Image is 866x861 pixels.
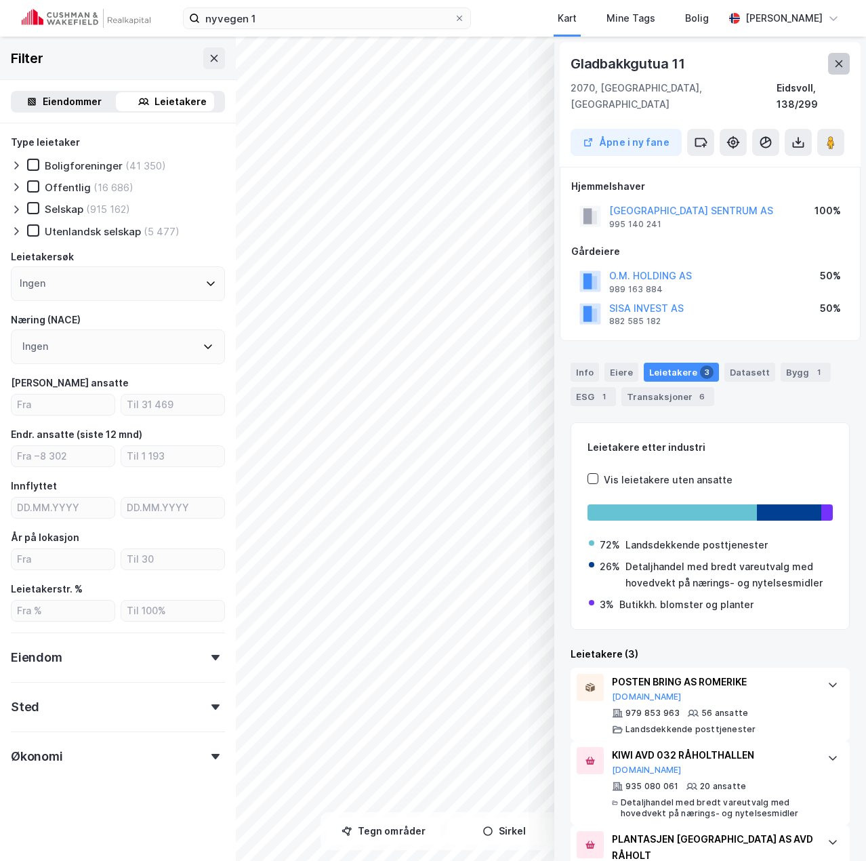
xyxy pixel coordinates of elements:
div: Landsdekkende posttjenester [625,537,768,553]
div: Innflyttet [11,478,57,494]
button: Sirkel [447,818,562,845]
input: DD.MM.YYYY [12,498,115,518]
div: Bolig [685,10,709,26]
div: Leietakersøk [11,249,74,265]
div: 20 ansatte [700,781,746,792]
div: (16 686) [94,181,133,194]
input: DD.MM.YYYY [121,498,224,518]
div: [PERSON_NAME] ansatte [11,375,129,391]
div: Butikkh. blomster og planter [619,597,754,613]
div: Økonomi [11,748,63,765]
div: 989 163 884 [609,284,663,295]
div: 935 080 061 [625,781,678,792]
input: Søk på adresse, matrikkel, gårdeiere, leietakere eller personer [200,8,454,28]
div: Sted [11,699,39,715]
div: 2070, [GEOGRAPHIC_DATA], [GEOGRAPHIC_DATA] [571,80,777,113]
div: Mine Tags [606,10,655,26]
button: Åpne i ny fane [571,129,682,156]
div: 3 [700,365,714,379]
div: KIWI AVD 032 RÅHOLTHALLEN [612,747,814,763]
button: [DOMAIN_NAME] [612,692,682,702]
div: Datasett [724,363,775,382]
div: 1 [597,390,611,403]
div: Utenlandsk selskap [45,225,141,238]
div: Kart [558,10,577,26]
div: Filter [11,47,43,69]
div: År på lokasjon [11,529,79,546]
div: POSTEN BRING AS ROMERIKE [612,674,814,690]
div: Boligforeninger [45,159,123,172]
input: Til 1 193 [121,446,224,466]
div: 1 [812,365,825,379]
div: Offentlig [45,181,91,194]
div: 995 140 241 [609,219,661,230]
div: Detaljhandel med bredt vareutvalg med hovedvekt på nærings- og nytelsesmidler [625,559,831,591]
div: [PERSON_NAME] [745,10,823,26]
div: Eidsvoll, 138/299 [777,80,850,113]
div: Gårdeiere [571,243,849,260]
input: Fra [12,395,115,415]
div: 100% [815,203,841,219]
div: (41 350) [125,159,166,172]
input: Fra [12,549,115,569]
div: Leietakere [644,363,719,382]
div: ESG [571,387,616,406]
input: Til 31 469 [121,395,224,415]
div: 3% [600,597,614,613]
div: Leietakere etter industri [587,439,833,456]
div: 6 [695,390,709,403]
div: 50% [820,268,841,284]
div: Type leietaker [11,134,80,151]
button: Tegn områder [326,818,441,845]
div: 26% [600,559,620,575]
div: Eiendom [11,649,62,666]
div: (5 477) [144,225,180,238]
div: Transaksjoner [621,387,714,406]
div: Leietakere (3) [571,646,850,662]
div: 50% [820,300,841,317]
div: (915 162) [86,203,130,216]
input: Fra −8 302 [12,446,115,466]
iframe: Chat Widget [798,796,866,861]
div: 72% [600,537,620,553]
div: Eiere [604,363,638,382]
input: Til 100% [121,601,224,621]
div: Leietakerstr. % [11,581,83,597]
img: cushman-wakefield-realkapital-logo.202ea83816669bd177139c58696a8fa1.svg [22,9,150,28]
div: Landsdekkende posttjenester [625,724,756,735]
div: Ingen [20,275,45,292]
div: 882 585 182 [609,316,661,327]
div: Ingen [22,338,48,355]
div: Næring (NACE) [11,312,81,328]
div: Eiendommer [43,94,102,110]
div: Hjemmelshaver [571,178,849,195]
div: Detaljhandel med bredt vareutvalg med hovedvekt på nærings- og nytelsesmidler [621,797,814,819]
div: Vis leietakere uten ansatte [604,472,733,488]
button: [DOMAIN_NAME] [612,765,682,776]
div: Endr. ansatte (siste 12 mnd) [11,426,142,443]
div: Info [571,363,599,382]
div: Selskap [45,203,83,216]
div: 56 ansatte [701,708,748,719]
div: Kontrollprogram for chat [798,796,866,861]
div: Gladbakkgutua 11 [571,53,688,75]
div: 979 853 963 [625,708,680,719]
input: Til 30 [121,549,224,569]
div: Leietakere [154,94,207,110]
div: Bygg [781,363,831,382]
input: Fra % [12,601,115,621]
